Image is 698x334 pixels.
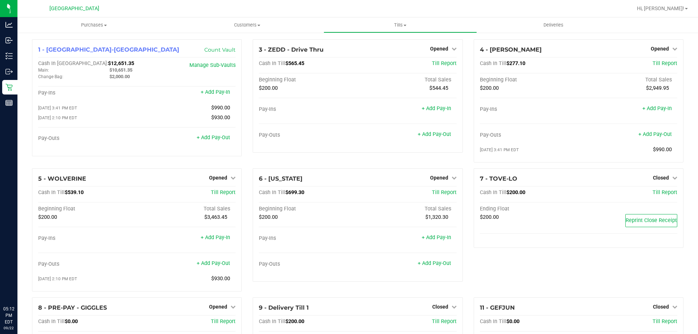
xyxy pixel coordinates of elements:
[38,175,86,182] span: 5 - WOLVERINE
[638,131,672,137] a: + Add Pay-Out
[432,60,457,67] a: Till Report
[38,105,77,110] span: [DATE] 3:41 PM EDT
[211,114,230,121] span: $930.00
[209,304,227,310] span: Opened
[646,85,669,91] span: $2,949.95
[653,304,669,310] span: Closed
[480,132,579,138] div: Pay-Outs
[17,17,171,33] a: Purchases
[38,135,137,142] div: Pay-Outs
[38,261,137,267] div: Pay-Outs
[653,175,669,181] span: Closed
[189,62,236,68] a: Manage Sub-Vaults
[259,132,358,138] div: Pay-Outs
[5,21,13,28] inline-svg: Analytics
[211,189,236,196] a: Till Report
[506,318,520,325] span: $0.00
[211,275,230,282] span: $930.00
[285,60,304,67] span: $565.45
[259,175,302,182] span: 6 - [US_STATE]
[5,84,13,91] inline-svg: Retail
[480,85,499,91] span: $200.00
[653,189,677,196] span: Till Report
[38,189,65,196] span: Cash In Till
[480,60,506,67] span: Cash In Till
[38,318,65,325] span: Cash In Till
[285,318,304,325] span: $200.00
[480,147,519,152] span: [DATE] 3:41 PM EDT
[418,131,451,137] a: + Add Pay-Out
[653,146,672,153] span: $990.00
[432,189,457,196] a: Till Report
[259,261,358,267] div: Pay-Outs
[259,235,358,242] div: Pay-Ins
[637,5,684,11] span: Hi, [PERSON_NAME]!
[38,304,107,311] span: 8 - PRE-PAY - GIGGLES
[209,175,227,181] span: Opened
[3,325,14,331] p: 09/22
[108,60,134,67] span: $12,651.35
[65,189,84,196] span: $539.10
[422,234,451,241] a: + Add Pay-In
[358,206,457,212] div: Total Sales
[38,214,57,220] span: $200.00
[425,214,448,220] span: $1,320.30
[259,304,309,311] span: 9 - Delivery Till 1
[358,77,457,83] div: Total Sales
[430,46,448,52] span: Opened
[38,276,77,281] span: [DATE] 2:10 PM EDT
[204,47,236,53] a: Count Vault
[653,318,677,325] a: Till Report
[171,17,324,33] a: Customers
[38,74,63,79] span: Change Bag:
[197,260,230,266] a: + Add Pay-Out
[211,318,236,325] a: Till Report
[324,22,476,28] span: Tills
[38,68,49,73] span: Main:
[477,17,630,33] a: Deliveries
[432,304,448,310] span: Closed
[211,105,230,111] span: $990.00
[259,318,285,325] span: Cash In Till
[38,60,108,67] span: Cash In [GEOGRAPHIC_DATA]:
[137,206,236,212] div: Total Sales
[38,206,137,212] div: Beginning Float
[259,214,278,220] span: $200.00
[49,5,99,12] span: [GEOGRAPHIC_DATA]
[651,46,669,52] span: Opened
[480,304,515,311] span: 11 - GEFJUN
[480,175,517,182] span: 7 - TOVE-LO
[324,17,477,33] a: Tills
[578,77,677,83] div: Total Sales
[3,306,14,325] p: 05:12 PM EDT
[534,22,573,28] span: Deliveries
[38,115,77,120] span: [DATE] 2:10 PM EDT
[480,206,579,212] div: Ending Float
[506,189,525,196] span: $200.00
[625,214,677,227] button: Reprint Close Receipt
[259,60,285,67] span: Cash In Till
[5,68,13,75] inline-svg: Outbound
[65,318,78,325] span: $0.00
[197,134,230,141] a: + Add Pay-Out
[38,46,179,53] span: 1 - [GEOGRAPHIC_DATA]-[GEOGRAPHIC_DATA]
[480,189,506,196] span: Cash In Till
[418,260,451,266] a: + Add Pay-Out
[5,37,13,44] inline-svg: Inbound
[259,106,358,113] div: Pay-Ins
[626,217,677,224] span: Reprint Close Receipt
[432,318,457,325] span: Till Report
[259,189,285,196] span: Cash In Till
[480,77,579,83] div: Beginning Float
[653,60,677,67] span: Till Report
[259,206,358,212] div: Beginning Float
[642,105,672,112] a: + Add Pay-In
[5,99,13,106] inline-svg: Reports
[201,234,230,241] a: + Add Pay-In
[259,46,324,53] span: 3 - ZEDD - Drive Thru
[480,46,542,53] span: 4 - [PERSON_NAME]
